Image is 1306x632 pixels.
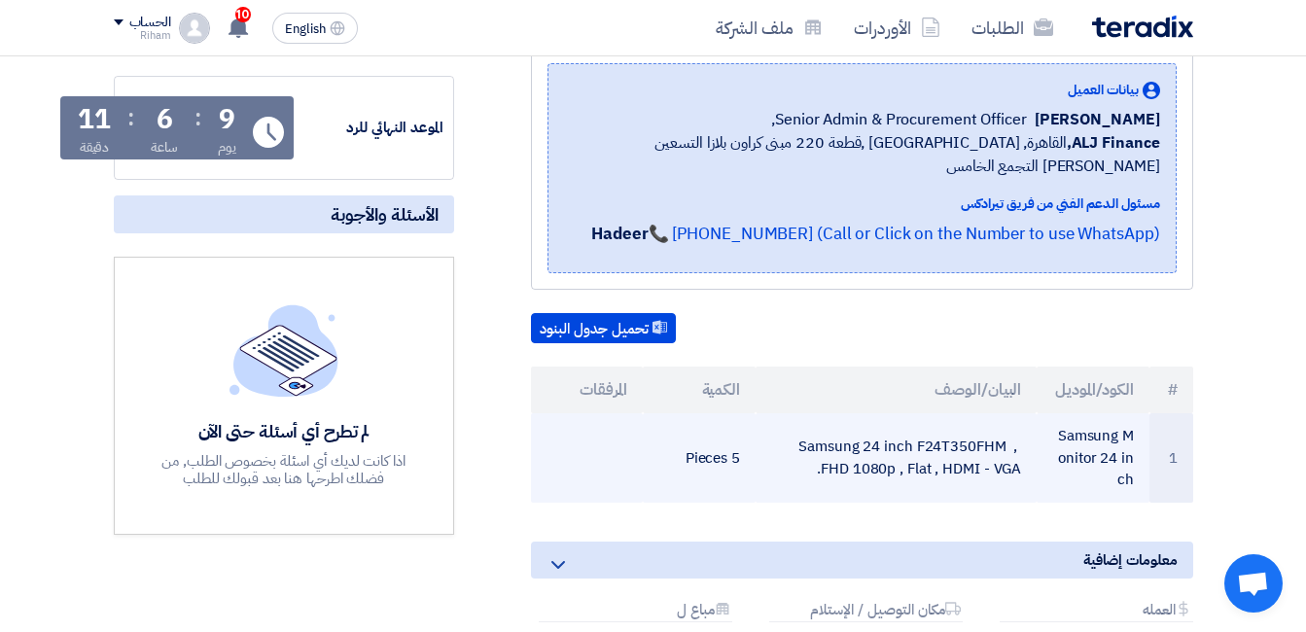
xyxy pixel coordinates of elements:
div: الحساب [129,15,171,31]
a: الطلبات [956,5,1069,51]
span: [PERSON_NAME] [1035,108,1160,131]
td: Samsung Monitor 24 inch [1037,413,1149,503]
div: لم تطرح أي أسئلة حتى الآن [142,420,426,442]
div: مباع ل [539,602,732,622]
img: profile_test.png [179,13,210,44]
th: الكمية [643,367,756,413]
a: الأوردرات [838,5,956,51]
button: English [272,13,358,44]
span: معلومات إضافية [1083,549,1178,571]
button: تحميل جدول البنود [531,313,676,344]
span: 10 [235,7,251,22]
div: : [127,100,134,135]
td: 1 [1149,413,1193,503]
span: Senior Admin & Procurement Officer, [771,108,1027,131]
span: بيانات العميل [1068,80,1139,100]
div: Open chat [1224,554,1283,613]
span: English [285,22,326,36]
a: ملف الشركة [700,5,838,51]
td: 5 Pieces [643,413,756,503]
div: دقيقة [80,137,110,158]
th: البيان/الوصف [756,367,1037,413]
th: الكود/الموديل [1037,367,1149,413]
img: Teradix logo [1092,16,1193,38]
span: القاهرة, [GEOGRAPHIC_DATA] ,قطعة 220 مبنى كراون بلازا التسعين [PERSON_NAME] التجمع الخامس [564,131,1160,178]
th: المرفقات [531,367,644,413]
span: الأسئلة والأجوبة [331,203,439,226]
b: ALJ Finance, [1067,131,1160,155]
div: يوم [218,137,236,158]
div: العمله [1000,602,1193,622]
a: 📞 [PHONE_NUMBER] (Call or Click on the Number to use WhatsApp) [649,222,1160,246]
img: empty_state_list.svg [229,304,338,396]
strong: Hadeer [591,222,648,246]
div: 9 [219,106,235,133]
div: اذا كانت لديك أي اسئلة بخصوص الطلب, من فضلك اطرحها هنا بعد قبولك للطلب [142,452,426,487]
td: Samsung 24 inch F24T350FHM , FHD 1080p , Flat , HDMI - VGA. [756,413,1037,503]
div: 6 [157,106,173,133]
div: الموعد النهائي للرد [298,117,443,139]
div: مكان التوصيل / الإستلام [769,602,963,622]
div: ساعة [151,137,179,158]
th: # [1149,367,1193,413]
div: : [194,100,201,135]
div: Riham [114,30,171,41]
div: 11 [78,106,111,133]
div: مسئول الدعم الفني من فريق تيرادكس [564,193,1160,214]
